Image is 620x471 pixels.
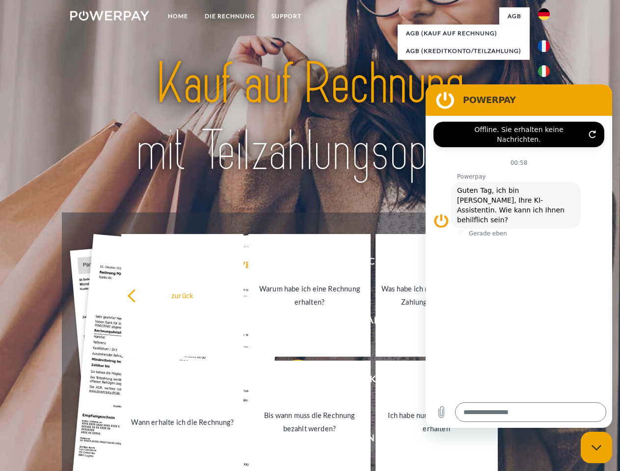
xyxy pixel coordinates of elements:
[398,25,530,42] a: AGB (Kauf auf Rechnung)
[499,7,530,25] a: agb
[381,282,492,309] div: Was habe ich noch offen, ist meine Zahlung eingegangen?
[581,432,612,463] iframe: Schaltfläche zum Öffnen des Messaging-Fensters; Konversation läuft
[398,42,530,60] a: AGB (Kreditkonto/Teilzahlung)
[538,40,550,52] img: fr
[263,7,310,25] a: SUPPORT
[254,409,365,435] div: Bis wann muss die Rechnung bezahlt werden?
[381,409,492,435] div: Ich habe nur eine Teillieferung erhalten
[538,8,550,20] img: de
[426,84,612,428] iframe: Messaging-Fenster
[376,234,498,357] a: Was habe ich noch offen, ist meine Zahlung eingegangen?
[254,282,365,309] div: Warum habe ich eine Rechnung erhalten?
[127,288,238,302] div: zurück
[94,47,526,188] img: title-powerpay_de.svg
[538,65,550,77] img: it
[160,7,196,25] a: Home
[127,415,238,428] div: Wann erhalte ich die Rechnung?
[70,11,149,21] img: logo-powerpay-white.svg
[196,7,263,25] a: DIE RECHNUNG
